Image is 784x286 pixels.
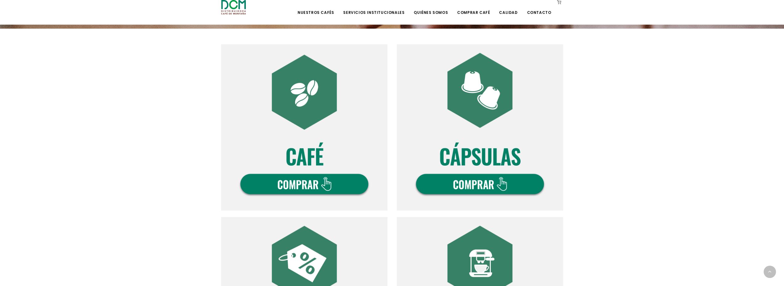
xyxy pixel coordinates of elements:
a: Quiénes Somos [410,1,452,15]
img: DCM-WEB-BOT-COMPRA-V2024-01.png [221,44,388,211]
a: Calidad [495,1,521,15]
a: Servicios Institucionales [339,1,408,15]
a: Nuestros Cafés [294,1,338,15]
a: Comprar Café [453,1,494,15]
img: DCM-WEB-BOT-COMPRA-V2024-02.png [397,44,563,211]
a: Contacto [523,1,555,15]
